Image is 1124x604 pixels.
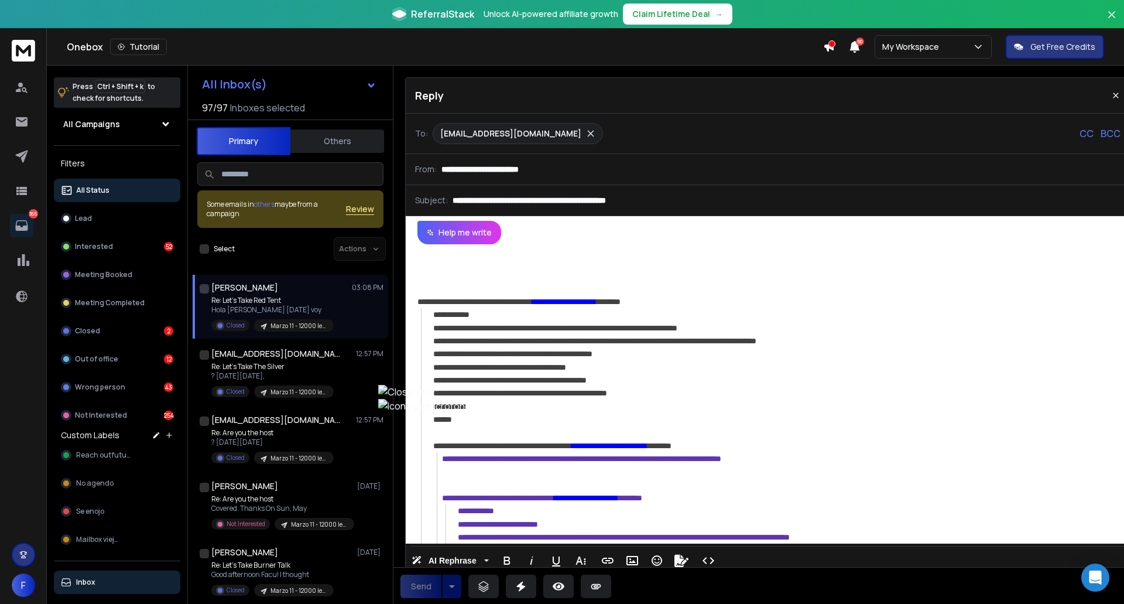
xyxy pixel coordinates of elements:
[211,504,352,513] p: Covered. Thanks On Sun, May
[54,404,180,427] button: Not Interested254
[164,383,173,392] div: 43
[54,207,180,230] button: Lead
[291,520,347,529] p: Marzo 11 - 12000 leads G Personal
[356,415,383,425] p: 12:57 PM
[357,548,383,557] p: [DATE]
[54,112,180,136] button: All Campaigns
[1030,41,1095,53] p: Get Free Credits
[409,549,491,572] button: AI Rephrase
[211,547,278,558] h1: [PERSON_NAME]
[54,235,180,258] button: Interested52
[415,128,428,139] p: To:
[75,354,118,364] p: Out of office
[75,242,113,251] p: Interested
[352,283,383,292] p: 03:08 PM
[621,549,643,572] button: Insert Image (Ctrl+P)
[75,411,127,420] p: Not Interested
[76,451,133,460] span: Reach outfuture
[415,194,448,206] p: Subject:
[227,387,245,396] p: Closed
[164,326,173,336] div: 2
[570,549,592,572] button: More Text
[227,453,245,462] p: Closed
[715,8,723,20] span: →
[227,586,245,595] p: Closed
[290,128,384,154] button: Others
[54,528,180,551] button: Mailbox viejos
[197,127,290,155] button: Primary
[54,291,180,315] button: Meeting Completed
[202,101,228,115] span: 97 / 97
[75,298,145,308] p: Meeting Completed
[211,561,334,570] p: Re: Let’s Take Burner Talk
[545,549,567,572] button: Underline (Ctrl+U)
[29,209,38,219] p: 365
[164,242,173,251] div: 52
[75,270,132,279] p: Meeting Booked
[214,244,235,254] label: Select
[75,383,125,392] p: Wrong person
[164,411,173,420] div: 254
[75,326,100,336] p: Closed
[211,494,352,504] p: Re: Are you the host
[697,549,719,572] button: Code View
[415,163,437,175] p: From:
[211,348,340,360] h1: [EMAIL_ADDRESS][DOMAIN_NAME]
[270,454,327,463] p: Marzo 11 - 12000 leads G Personal
[227,321,245,330] p: Closed
[76,578,95,587] p: Inbox
[440,128,581,139] p: [EMAIL_ADDRESS][DOMAIN_NAME]
[496,549,518,572] button: Bold (Ctrl+B)
[415,87,444,104] p: Reply
[1080,127,1094,141] p: CC
[356,349,383,359] p: 12:57 PM
[646,549,668,572] button: Emoticons
[54,443,180,467] button: Reach outfuture
[211,282,278,294] h1: [PERSON_NAME]
[623,4,732,25] button: Claim Lifetime Deal→
[202,79,267,90] h1: All Inbox(s)
[227,520,265,528] p: Not Interested
[346,203,374,215] span: Review
[211,296,334,305] p: Re: Let’s Take Red Tent
[270,586,327,595] p: Marzo 11 - 12000 leads G Personal
[76,535,122,544] span: Mailbox viejos
[882,41,944,53] p: My Workspace
[54,347,180,371] button: Out of office12
[1104,7,1119,35] button: Close banner
[1101,127,1120,141] p: BCC
[75,214,92,223] p: Lead
[73,81,155,104] p: Press to check for shortcuts.
[54,155,180,172] h3: Filters
[270,388,327,397] p: Marzo 11 - 12000 leads G Personal
[110,39,167,55] button: Tutorial
[426,556,479,566] span: AI Rephrase
[61,429,119,441] h3: Custom Labels
[207,200,346,219] div: Some emails in maybe from a campaign
[54,263,180,286] button: Meeting Booked
[270,322,327,330] p: Marzo 11 - 12000 leads G Personal
[670,549,693,572] button: Signature
[856,37,864,46] span: 50
[54,472,180,495] button: No agendo
[12,574,35,597] button: F
[378,385,471,399] img: Close icon
[76,479,114,488] span: No agendo
[211,362,334,371] p: Re: Let’s Take The Silver
[211,414,340,426] h1: [EMAIL_ADDRESS][DOMAIN_NAME]
[76,507,104,516] span: Se enojo
[597,549,619,572] button: Insert Link (Ctrl+K)
[411,7,474,21] span: ReferralStack
[54,376,180,399] button: Wrong person43
[193,73,386,96] button: All Inbox(s)
[211,570,334,579] p: Good afternoon Facu! I thought
[164,354,173,364] div: 12
[484,8,618,20] p: Unlock AI-powered affiliate growth
[10,214,33,237] a: 365
[95,80,145,93] span: Ctrl + Shift + k
[211,480,278,492] h1: [PERSON_NAME]
[417,221,501,244] button: Help me write
[54,179,180,202] button: All Status
[520,549,543,572] button: Italic (Ctrl+I)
